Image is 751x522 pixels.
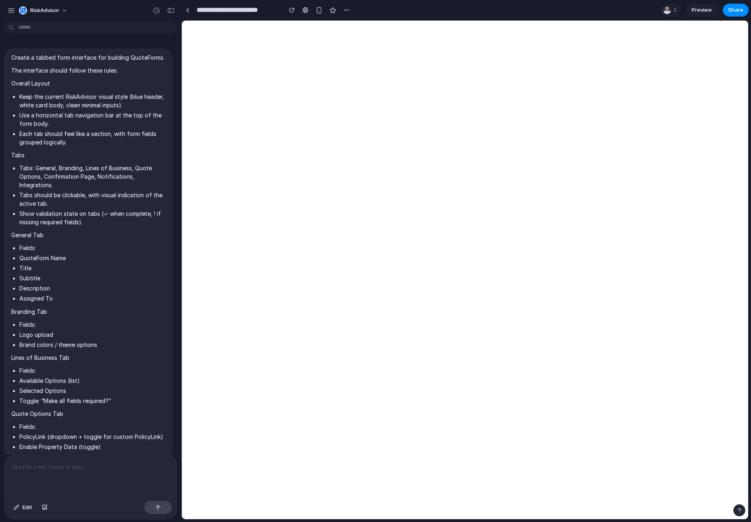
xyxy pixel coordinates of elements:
p: Toggle: “Make all fields required?” [19,397,165,405]
p: Enable Auto Data (toggle) [19,453,165,461]
p: Fields: [19,320,165,329]
p: Show validation state on tabs (✓ when complete, ! if missing required fields). [19,209,165,226]
p: General Tab [11,231,165,239]
span: RiskAdvisor [30,6,59,15]
p: Tabs [11,151,165,159]
p: Logo upload [19,330,165,339]
p: Create a tabbed form interface for building QuoteForms. [11,53,165,62]
button: Share [723,4,749,17]
button: Edit [10,501,36,514]
p: Use a horizontal tab navigation bar at the top of the form body. [19,111,165,128]
p: Fields: [19,422,165,431]
p: QuoteForm Name [19,254,165,262]
p: Tabs: General, Branding, Lines of Business, Quote Options, Confirmation Page, Notifications, Inte... [19,164,165,189]
div: 1 [661,4,681,17]
span: Edit [23,503,32,512]
p: Fields: [19,244,165,252]
p: Fields: [19,366,165,375]
p: Brand colors / theme options [19,340,165,349]
p: Branding Tab [11,307,165,316]
p: Assigned To [19,294,165,303]
p: PolicyLink (dropdown + toggle for custom PolicyLink) [19,432,165,441]
p: Overall Layout [11,79,165,88]
span: 1 [674,6,679,14]
p: Subtitle [19,274,165,282]
span: Share [728,6,743,14]
button: RiskAdvisor [16,4,72,17]
p: Description [19,284,165,292]
span: Preview [692,6,712,14]
p: The interface should follow these rules: [11,66,165,75]
p: Title [19,264,165,272]
p: Selected Options [19,386,165,395]
p: Lines of Business Tab [11,353,165,362]
p: Each tab should feel like a section, with form fields grouped logically. [19,129,165,146]
a: Preview [686,4,718,17]
p: Keep the current RiskAdvisor visual style (blue header, white card body, clean minimal inputs). [19,92,165,109]
p: Quote Options Tab [11,409,165,418]
p: Available Options (list) [19,376,165,385]
p: Enable Property Data (toggle) [19,443,165,451]
p: Tabs should be clickable, with visual indication of the active tab. [19,191,165,208]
